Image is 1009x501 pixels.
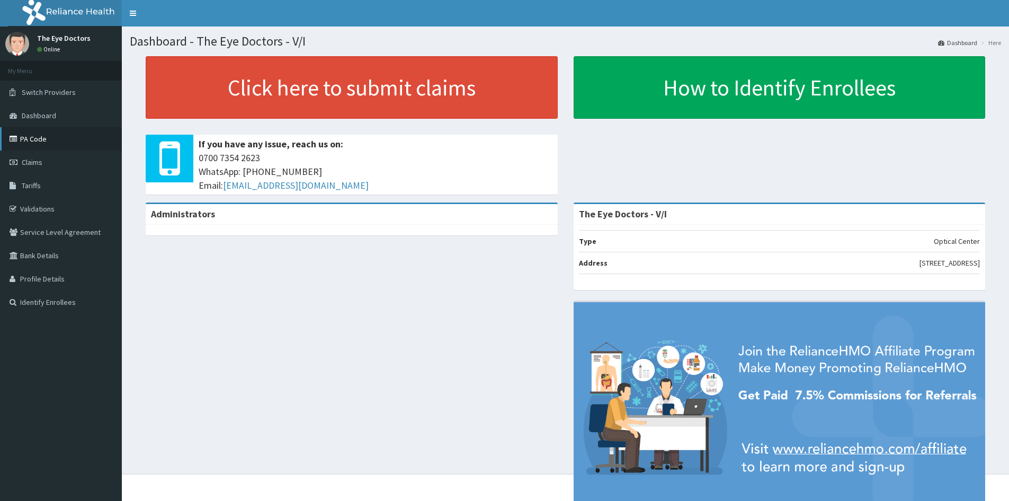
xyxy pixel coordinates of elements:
span: Tariffs [22,181,41,190]
b: Type [579,236,596,246]
b: If you have any issue, reach us on: [199,138,343,150]
p: The Eye Doctors [37,34,91,42]
a: [EMAIL_ADDRESS][DOMAIN_NAME] [223,179,369,191]
span: Switch Providers [22,87,76,97]
p: [STREET_ADDRESS] [919,258,980,268]
b: Administrators [151,208,215,220]
a: Online [37,46,62,53]
b: Address [579,258,608,268]
h1: Dashboard - The Eye Doctors - V/I [130,34,1001,48]
p: Optical Center [934,236,980,247]
li: Here [978,38,1001,47]
a: Dashboard [938,38,977,47]
img: User Image [5,32,29,56]
span: Claims [22,157,42,167]
span: Dashboard [22,111,56,120]
strong: The Eye Doctors - V/I [579,208,667,220]
span: 0700 7354 2623 WhatsApp: [PHONE_NUMBER] Email: [199,151,552,192]
a: How to Identify Enrollees [574,56,986,119]
a: Click here to submit claims [146,56,558,119]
